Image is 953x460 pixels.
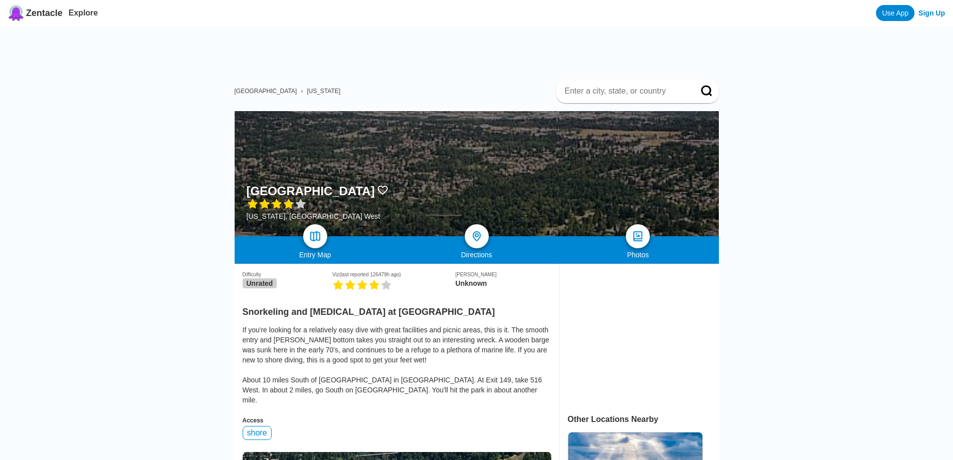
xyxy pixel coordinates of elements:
span: › [301,88,303,95]
a: photos [626,224,650,248]
div: Difficulty [243,272,333,277]
img: directions [471,230,483,242]
iframe: Advertisement [568,272,702,397]
img: photos [632,230,644,242]
div: If you're looking for a relatively easy dive with great facilities and picnic areas, this is it. ... [243,325,551,405]
h2: Snorkeling and [MEDICAL_DATA] at [GEOGRAPHIC_DATA] [243,301,551,317]
div: Other Locations Nearby [568,415,719,424]
div: Entry Map [235,251,396,259]
span: Unrated [243,278,277,288]
div: Unknown [455,279,551,287]
h1: [GEOGRAPHIC_DATA] [247,184,375,198]
a: Zentacle logoZentacle [8,5,63,21]
img: map [309,230,321,242]
div: shore [243,426,272,440]
div: Directions [396,251,557,259]
a: Sign Up [918,9,945,17]
input: Enter a city, state, or country [564,86,687,96]
img: Zentacle logo [8,5,24,21]
div: [US_STATE], [GEOGRAPHIC_DATA] West [247,212,389,220]
span: Zentacle [26,8,63,19]
div: Photos [557,251,719,259]
div: Access [243,417,551,424]
a: [US_STATE] [307,88,340,95]
a: [GEOGRAPHIC_DATA] [235,88,297,95]
div: Viz (last reported 126479h ago) [332,272,455,277]
a: Explore [69,9,98,17]
iframe: Advertisement [243,26,719,71]
a: Use App [876,5,914,21]
a: map [303,224,327,248]
div: [PERSON_NAME] [455,272,551,277]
